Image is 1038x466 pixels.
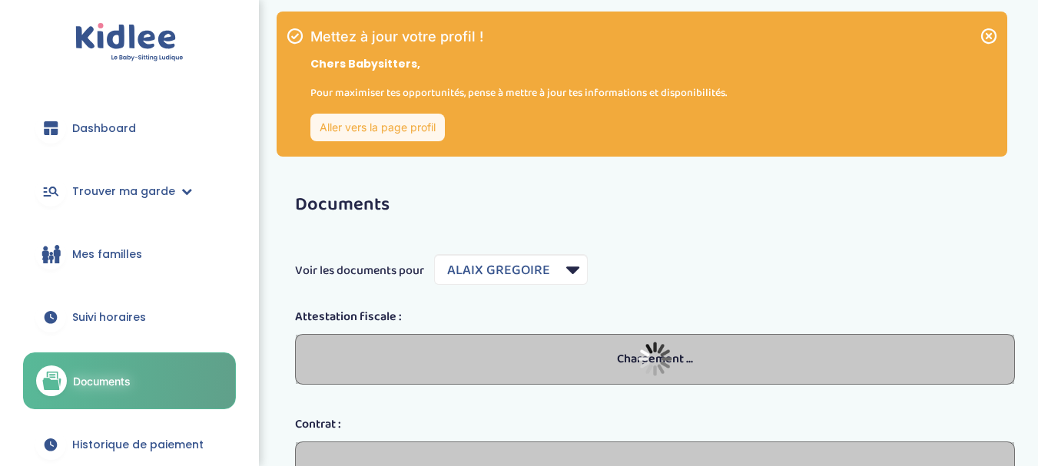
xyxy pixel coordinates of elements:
p: Chers Babysitters, [310,56,727,72]
div: Attestation fiscale : [284,308,1027,326]
span: Trouver ma garde [72,183,175,200]
span: Voir les documents pour [295,262,424,280]
a: Aller vers la page profil [310,114,445,141]
a: Dashboard [23,101,236,156]
a: Documents [23,352,236,409]
span: Historique de paiement [72,437,204,453]
span: Documents [73,373,131,389]
h3: Documents [295,195,1016,215]
img: loader_sticker.gif [638,342,672,376]
a: Suivi horaires [23,289,236,345]
span: Suivi horaires [72,309,146,326]
span: Mes familles [72,246,142,263]
h1: Mettez à jour votre profil ! [310,30,727,44]
div: Contrat : [284,415,1027,434]
p: Pour maximiser tes opportunités, pense à mettre à jour tes informations et disponibilités. [310,84,727,101]
a: Mes familles [23,226,236,282]
a: Trouver ma garde [23,164,236,219]
span: Dashboard [72,121,136,137]
img: logo.svg [75,23,184,62]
